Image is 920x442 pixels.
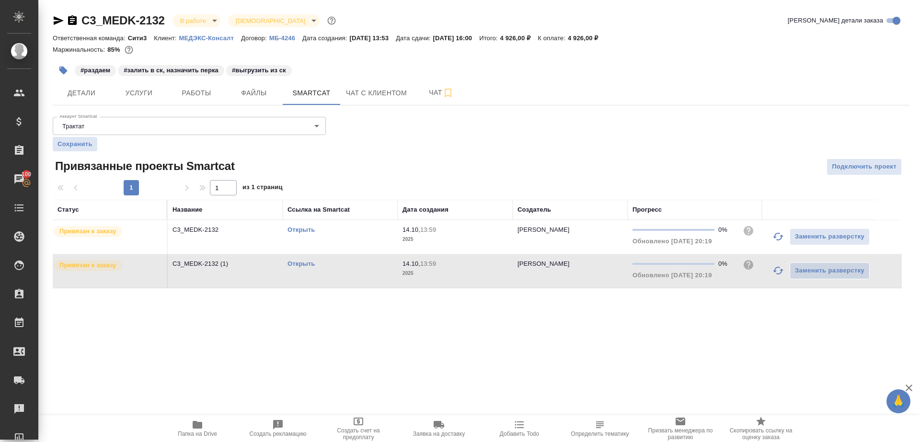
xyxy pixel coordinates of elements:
[53,34,128,42] p: Ответственная команда:
[721,415,801,442] button: Скопировать ссылку на оценку заказа
[726,427,795,441] span: Скопировать ссылку на оценку заказа
[250,431,307,437] span: Создать рекламацию
[172,225,278,235] p: C3_MEDK-2132
[479,415,560,442] button: Добавить Todo
[718,259,735,269] div: 0%
[179,34,241,42] a: МЕДЭКС-Консалт
[179,34,241,42] p: МЕДЭКС-Консалт
[57,139,92,149] span: Сохранить
[790,262,870,279] button: Заменить разверстку
[59,227,116,236] p: Привязан к заказу
[517,226,570,233] p: [PERSON_NAME]
[646,427,715,441] span: Призвать менеджера по развитию
[442,87,454,99] svg: Подписаться
[517,260,570,267] p: [PERSON_NAME]
[479,34,500,42] p: Итого:
[288,87,334,99] span: Smartcat
[886,389,910,413] button: 🙏
[568,34,606,42] p: 4 926,00 ₽
[123,44,135,56] button: 180.09 RUB; 231.75 UAH;
[154,34,179,42] p: Клиент:
[287,226,315,233] a: Открыть
[302,34,349,42] p: Дата создания:
[767,225,790,248] button: Обновить прогресс
[228,14,320,27] div: В работе
[500,431,539,437] span: Добавить Todo
[420,226,436,233] p: 13:59
[232,66,286,75] p: #выгрузить из ск
[241,34,269,42] p: Договор:
[59,122,87,130] button: Трактат
[795,265,864,276] span: Заменить разверстку
[399,415,479,442] button: Заявка на доставку
[632,238,712,245] span: Обновлено [DATE] 20:19
[324,427,393,441] span: Создать счет на предоплату
[172,14,220,27] div: В работе
[242,181,283,195] span: из 1 страниц
[402,269,508,278] p: 2025
[231,87,277,99] span: Файлы
[178,431,217,437] span: Папка на Drive
[413,431,465,437] span: Заявка на доставку
[173,87,219,99] span: Работы
[238,415,318,442] button: Создать рекламацию
[517,205,551,215] div: Создатель
[832,161,897,172] span: Подключить проект
[53,117,326,135] div: Трактат
[287,260,315,267] a: Открыть
[2,167,36,191] a: 100
[396,34,433,42] p: Дата сдачи:
[632,272,712,279] span: Обновлено [DATE] 20:19
[287,205,350,215] div: Ссылка на Smartcat
[80,66,110,75] p: #раздаем
[58,87,104,99] span: Детали
[172,259,278,269] p: C3_MEDK-2132 (1)
[350,34,396,42] p: [DATE] 13:53
[16,170,37,179] span: 100
[53,60,74,81] button: Добавить тэг
[172,205,202,215] div: Название
[53,46,107,53] p: Маржинальность:
[560,415,640,442] button: Определить тематику
[402,235,508,244] p: 2025
[632,205,662,215] div: Прогресс
[346,87,407,99] span: Чат с клиентом
[53,137,97,151] button: Сохранить
[827,159,902,175] button: Подключить проект
[53,15,64,26] button: Скопировать ссылку для ЯМессенджера
[177,17,209,25] button: В работе
[269,34,302,42] p: МБ-4246
[124,66,218,75] p: #залить в ск, назначить перка
[53,159,235,174] span: Привязанные проекты Smartcat
[402,205,448,215] div: Дата создания
[81,14,165,27] a: C3_MEDK-2132
[795,231,864,242] span: Заменить разверстку
[402,260,420,267] p: 14.10,
[640,415,721,442] button: Призвать менеджера по развитию
[718,225,735,235] div: 0%
[790,228,870,245] button: Заменить разверстку
[433,34,480,42] p: [DATE] 16:00
[74,66,117,74] span: раздаем
[59,261,116,270] p: Привязан к заказу
[107,46,122,53] p: 85%
[116,87,162,99] span: Услуги
[767,259,790,282] button: Обновить прогресс
[402,226,420,233] p: 14.10,
[890,391,907,411] span: 🙏
[788,16,883,25] span: [PERSON_NAME] детали заказа
[233,17,308,25] button: [DEMOGRAPHIC_DATA]
[571,431,629,437] span: Определить тематику
[157,415,238,442] button: Папка на Drive
[420,260,436,267] p: 13:59
[269,34,302,42] a: МБ-4246
[538,34,568,42] p: К оплате:
[67,15,78,26] button: Скопировать ссылку
[418,87,464,99] span: Чат
[128,34,154,42] p: Сити3
[318,415,399,442] button: Создать счет на предоплату
[500,34,538,42] p: 4 926,00 ₽
[57,205,79,215] div: Статус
